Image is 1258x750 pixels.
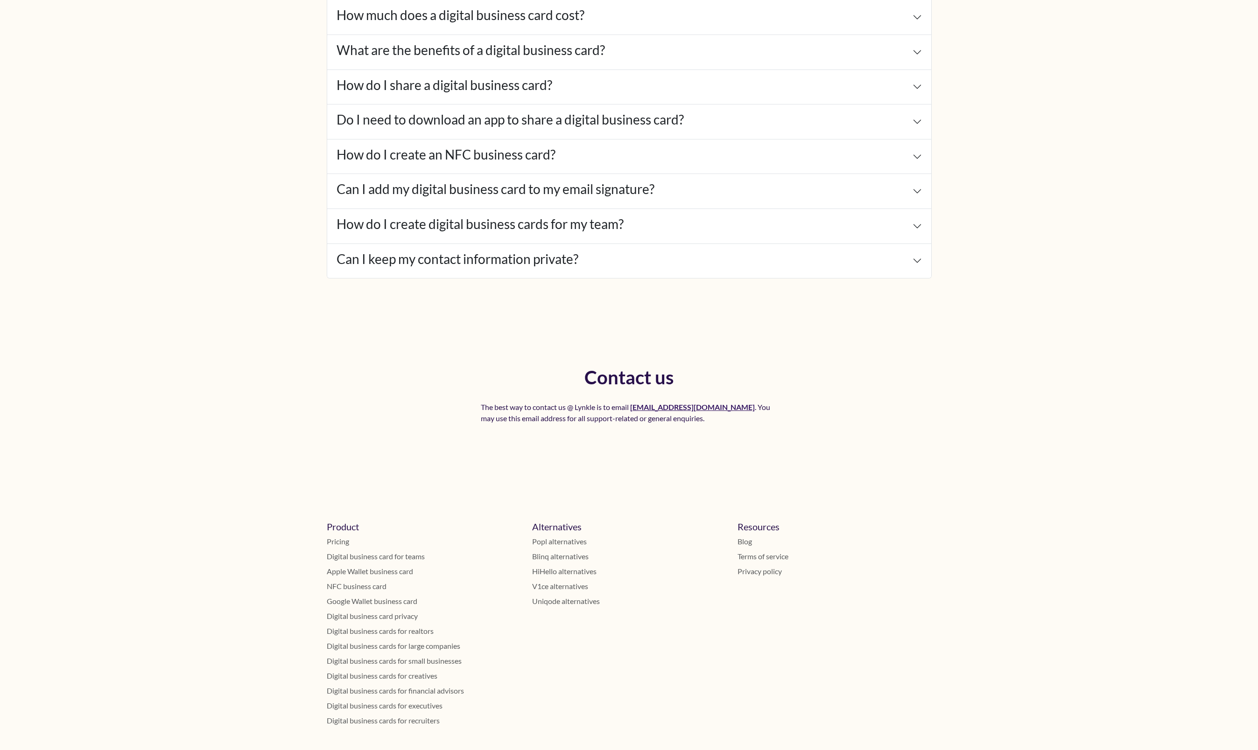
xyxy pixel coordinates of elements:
[337,112,684,128] h4: Do I need to download an app to share a digital business card?
[337,251,578,267] h4: Can I keep my contact information private?
[630,403,755,411] a: [EMAIL_ADDRESS][DOMAIN_NAME]
[532,581,726,592] a: V1ce alternatives
[327,521,521,532] h5: Product
[532,551,726,562] a: Blinq alternatives
[738,536,932,547] a: Blog
[532,566,726,577] a: HiHello alternatives
[337,7,584,23] h4: How much does a digital business card cost?
[327,174,931,208] button: Can I add my digital business card to my email signature?
[481,402,778,424] p: The best way to contact us @ Lynkle is to email . You may use this email address for all support-...
[337,216,624,232] h4: How do I create digital business cards for my team?
[532,521,726,532] h5: Alternatives
[327,209,931,243] button: How do I create digital business cards for my team?
[327,700,521,711] a: Digital business cards for executives
[327,536,521,547] a: Pricing
[327,655,521,667] a: Digital business cards for small businesses
[738,551,932,562] a: Terms of service
[327,104,931,139] button: Do I need to download an app to share a digital business card?
[337,77,552,93] h4: How do I share a digital business card?
[327,70,931,104] button: How do I share a digital business card?
[327,139,931,174] button: How do I create an NFC business card?
[327,551,521,562] a: Digital business card for teams
[327,685,521,696] a: Digital business cards for financial advisors
[481,368,778,394] h2: Contact us
[327,640,521,652] a: Digital business cards for large companies
[738,566,932,577] a: Privacy policy
[327,581,521,592] a: NFC business card
[337,181,654,197] h4: Can I add my digital business card to my email signature?
[327,35,931,69] button: What are the benefits of a digital business card?
[327,715,521,726] a: Digital business cards for recruiters
[327,625,521,637] a: Digital business cards for realtors
[337,147,555,163] h4: How do I create an NFC business card?
[327,670,521,681] a: Digital business cards for creatives
[327,611,521,622] a: Digital business card privacy
[738,521,932,532] h5: Resources
[532,596,726,607] a: Uniqode alternatives
[532,536,726,547] a: Popl alternatives
[327,596,521,607] a: Google Wallet business card
[327,244,931,278] button: Can I keep my contact information private?
[337,42,605,58] h4: What are the benefits of a digital business card?
[327,566,521,577] a: Apple Wallet business card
